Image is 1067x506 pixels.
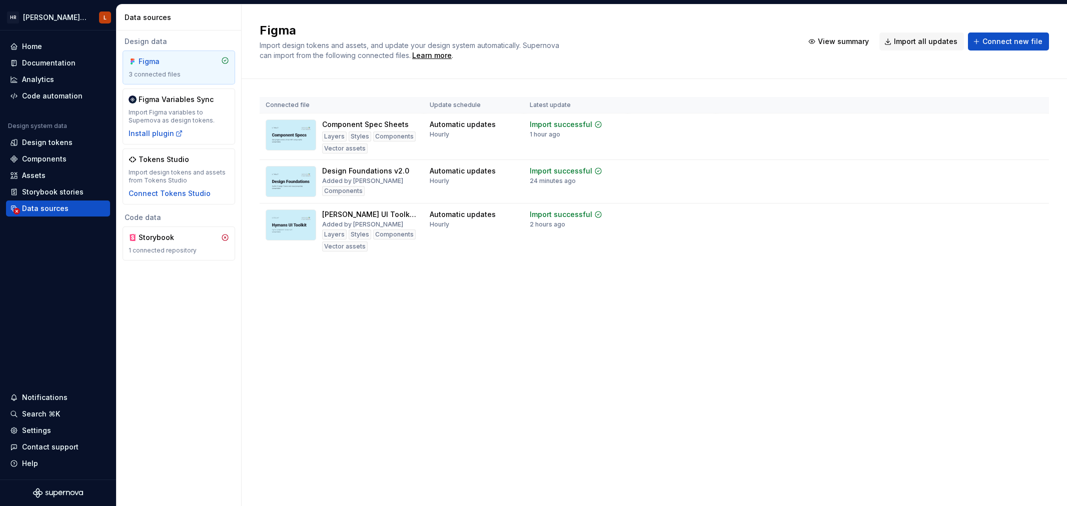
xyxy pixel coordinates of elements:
a: Assets [6,167,110,183]
button: Help [6,455,110,471]
div: Import Figma variables to Supernova as design tokens. [129,108,229,124]
div: Search ⌘K [22,409,60,419]
div: Data sources [22,203,69,213]
div: Code automation [22,91,83,101]
div: Styles [349,131,371,141]
div: Import design tokens and assets from Tokens Studio [129,168,229,184]
div: Design data [123,36,235,46]
div: Design system data [8,122,67,130]
div: Design tokens [22,137,73,147]
th: Update schedule [424,97,524,113]
div: Vector assets [322,241,368,251]
a: Figma Variables SyncImport Figma variables to Supernova as design tokens.Install plugin [123,88,235,144]
span: View summary [818,36,869,46]
div: Components [373,131,416,141]
div: L [104,13,107,21]
div: Hourly [430,130,449,138]
div: Figma Variables Sync [139,94,214,104]
div: Hourly [430,220,449,228]
a: Documentation [6,55,110,71]
div: Styles [349,229,371,239]
div: Components [373,229,416,239]
div: Settings [22,425,51,435]
div: [PERSON_NAME] UI Toolkit (HUT) [23,12,87,22]
a: Figma3 connected files [123,50,235,84]
svg: Supernova Logo [33,488,83,498]
a: Data sources [6,200,110,216]
button: Notifications [6,389,110,405]
div: Assets [22,170,46,180]
div: Automatic updates [430,166,496,176]
a: Tokens StudioImport design tokens and assets from Tokens StudioConnect Tokens Studio [123,148,235,204]
a: Settings [6,422,110,438]
div: Added by [PERSON_NAME] [322,177,403,185]
div: Help [22,458,38,468]
div: Layers [322,131,347,141]
span: . [411,52,453,59]
div: Component Spec Sheets [322,119,409,129]
div: 3 connected files [129,70,229,78]
div: Import successful [530,209,592,219]
div: Data sources [125,12,237,22]
a: Learn more [412,50,452,60]
th: Latest update [524,97,628,113]
button: HR[PERSON_NAME] UI Toolkit (HUT)L [2,6,114,28]
a: Storybook1 connected repository [123,226,235,260]
div: 1 connected repository [129,246,229,254]
div: Notifications [22,392,68,402]
div: Automatic updates [430,209,496,219]
div: Import successful [530,166,592,176]
button: Contact support [6,439,110,455]
div: Automatic updates [430,119,496,129]
div: Code data [123,212,235,222]
div: Documentation [22,58,76,68]
div: 2 hours ago [530,220,565,228]
a: Code automation [6,88,110,104]
span: Import all updates [894,36,957,46]
a: Design tokens [6,134,110,150]
h2: Figma [260,22,791,38]
div: 1 hour ago [530,130,560,138]
div: Contact support [22,442,79,452]
a: Analytics [6,71,110,87]
div: Components [22,154,67,164]
button: View summary [803,32,875,50]
div: Import successful [530,119,592,129]
div: Layers [322,229,347,239]
div: [PERSON_NAME] UI Toolkit v2.0 [322,209,418,219]
a: Storybook stories [6,184,110,200]
a: Components [6,151,110,167]
div: Figma [139,56,187,66]
span: Connect new file [982,36,1042,46]
th: Connected file [260,97,424,113]
div: Hourly [430,177,449,185]
a: Home [6,38,110,54]
button: Connect Tokens Studio [129,188,211,198]
div: Storybook [139,232,187,242]
button: Import all updates [879,32,964,50]
button: Install plugin [129,128,183,138]
button: Connect new file [968,32,1049,50]
div: HR [7,11,19,23]
span: Import design tokens and assets, and update your design system automatically. Supernova can impor... [260,41,561,59]
div: Home [22,41,42,51]
button: Search ⌘K [6,406,110,422]
div: Analytics [22,74,54,84]
div: Vector assets [322,143,368,153]
div: Storybook stories [22,187,84,197]
div: Tokens Studio [139,154,189,164]
div: Components [322,186,365,196]
div: Design Foundations v2.0 [322,166,409,176]
div: Added by [PERSON_NAME] [322,220,403,228]
div: 24 minutes ago [530,177,576,185]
